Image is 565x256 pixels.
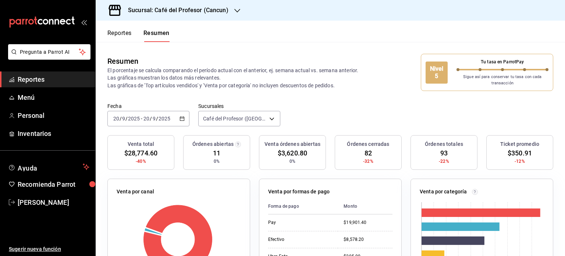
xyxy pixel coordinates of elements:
[289,158,295,165] span: 0%
[365,148,372,158] span: 82
[268,220,332,226] div: Pay
[268,236,332,243] div: Efectivo
[113,116,120,122] input: --
[107,104,189,109] label: Fecha
[136,158,146,165] span: -40%
[268,188,330,196] p: Venta por formas de pago
[278,148,307,158] span: $3,620.80
[81,19,87,25] button: open_drawer_menu
[107,67,367,89] p: El porcentaje se calcula comparando el período actual con el anterior, ej. semana actual vs. sema...
[347,140,389,148] h3: Órdenes cerradas
[439,158,449,165] span: -22%
[158,116,171,122] input: ----
[268,199,338,214] th: Forma de pago
[500,140,539,148] h3: Ticket promedio
[125,116,128,122] span: /
[264,140,320,148] h3: Venta órdenes abiertas
[456,59,549,65] p: Tu tasa en ParrotPay
[425,140,463,148] h3: Órdenes totales
[198,104,280,109] label: Sucursales
[5,53,90,61] a: Pregunta a Parrot AI
[213,148,220,158] span: 11
[338,199,392,214] th: Monto
[18,197,89,207] span: [PERSON_NAME]
[128,116,140,122] input: ----
[107,29,132,42] button: Reportes
[107,29,170,42] div: navigation tabs
[20,48,79,56] span: Pregunta a Parrot AI
[363,158,373,165] span: -32%
[18,162,80,171] span: Ayuda
[344,236,392,243] div: $8,578.20
[344,220,392,226] div: $19,901.40
[420,188,467,196] p: Venta por categoría
[124,148,157,158] span: $28,774.60
[9,245,89,253] span: Sugerir nueva función
[508,148,532,158] span: $350.91
[122,6,228,15] h3: Sucursal: Café del Profesor (Cancun)
[143,29,170,42] button: Resumen
[8,44,90,60] button: Pregunta a Parrot AI
[214,158,220,165] span: 0%
[156,116,158,122] span: /
[515,158,525,165] span: -12%
[18,111,89,120] span: Personal
[122,116,125,122] input: --
[152,116,156,122] input: --
[128,140,154,148] h3: Venta total
[18,74,89,84] span: Reportes
[18,92,89,102] span: Menú
[203,115,267,122] span: Café del Profesor ([GEOGRAPHIC_DATA])
[150,116,152,122] span: /
[456,74,549,86] p: Sigue así para conservar tu tasa con cada transacción
[120,116,122,122] span: /
[141,116,142,122] span: -
[18,179,89,189] span: Recomienda Parrot
[107,56,138,67] div: Resumen
[426,62,448,84] div: Nivel 5
[192,140,234,148] h3: Órdenes abiertas
[117,188,154,196] p: Venta por canal
[440,148,448,158] span: 93
[18,129,89,138] span: Inventarios
[143,116,150,122] input: --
